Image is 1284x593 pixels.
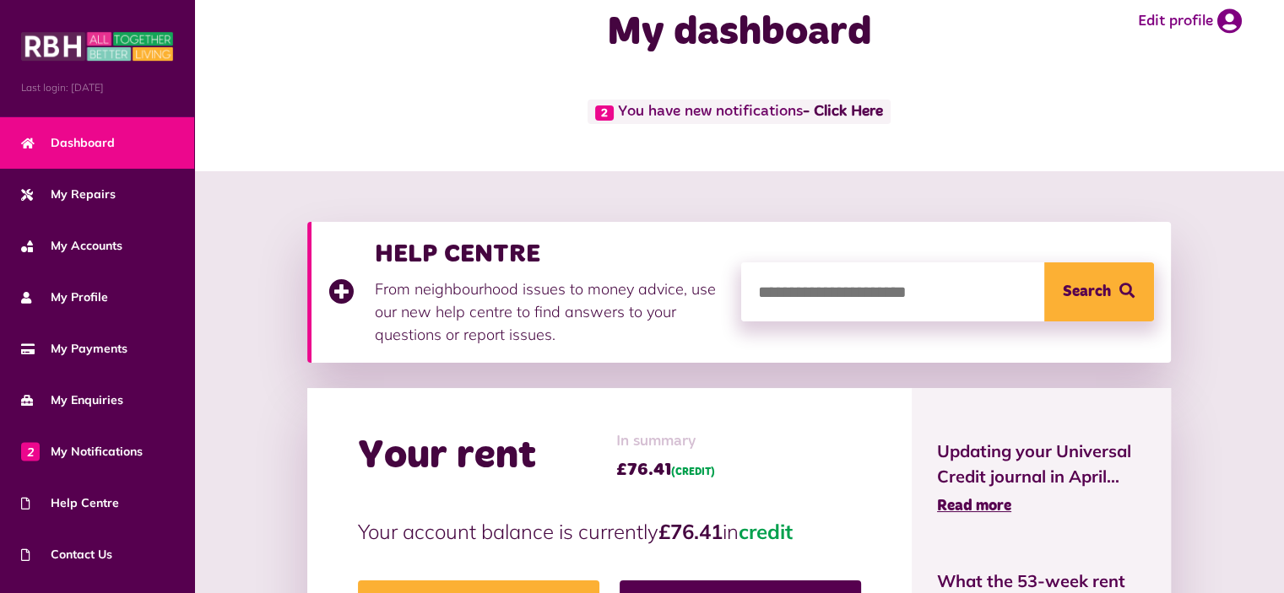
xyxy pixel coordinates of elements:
span: Help Centre [21,494,119,512]
h1: My dashboard [484,8,995,57]
span: 2 [21,442,40,461]
span: Updating your Universal Credit journal in April... [937,439,1146,489]
h2: Your rent [358,432,536,481]
span: Search [1063,262,1111,321]
img: MyRBH [21,30,173,63]
span: Contact Us [21,546,112,563]
span: My Notifications [21,443,143,461]
span: My Profile [21,288,108,306]
span: You have new notifications [588,100,890,124]
span: £76.41 [616,457,715,482]
span: My Accounts [21,237,122,255]
span: In summary [616,430,715,453]
span: Dashboard [21,134,115,152]
span: My Repairs [21,186,116,203]
h3: HELP CENTRE [375,239,724,269]
a: Updating your Universal Credit journal in April... Read more [937,439,1146,518]
span: (CREDIT) [671,467,715,477]
a: Edit profile [1138,8,1242,34]
span: 2 [595,105,614,121]
p: Your account balance is currently in [358,516,861,547]
strong: £76.41 [658,519,723,544]
span: Last login: [DATE] [21,80,173,95]
span: credit [739,519,793,544]
span: My Payments [21,340,127,358]
p: From neighbourhood issues to money advice, use our new help centre to find answers to your questi... [375,278,724,346]
a: - Click Here [803,105,883,120]
button: Search [1044,262,1154,321]
span: Read more [937,499,1011,514]
span: My Enquiries [21,391,123,409]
